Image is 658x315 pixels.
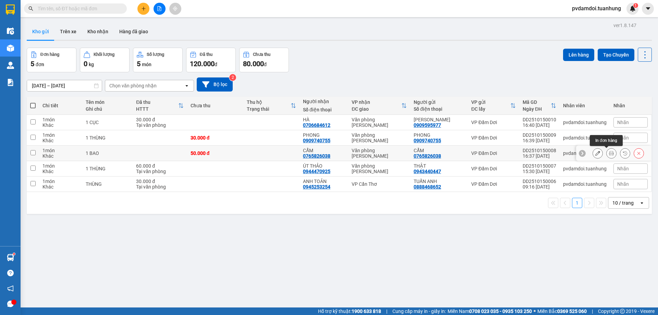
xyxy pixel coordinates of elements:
div: 0765826038 [414,153,441,159]
span: file-add [157,6,162,11]
div: 0888468652 [414,184,441,190]
div: 30.000 đ [136,117,184,122]
div: Văn phòng [PERSON_NAME] [352,117,407,128]
div: 0909595977 [414,122,441,128]
div: Khác [42,169,79,174]
div: 09:16 [DATE] [523,184,556,190]
div: THẬT [414,163,464,169]
div: pvdamdoi.tuanhung [563,181,607,187]
div: Số lượng [147,52,164,57]
div: Tên món [86,99,129,105]
div: 1 món [42,163,79,169]
div: pvdamdoi.tuanhung [563,135,607,141]
div: 1 món [42,132,79,138]
button: file-add [154,3,166,15]
div: Tại văn phòng [136,184,184,190]
button: caret-down [642,3,654,15]
span: 120.000 [190,60,215,68]
div: 0943440447 [414,169,441,174]
div: 10 / trang [612,199,634,206]
div: Văn phòng [PERSON_NAME] [352,163,407,174]
button: Chưa thu80.000đ [239,48,289,72]
div: 0944470925 [303,169,330,174]
button: Đã thu120.000đ [186,48,236,72]
span: plus [141,6,146,11]
sup: 1 [633,3,638,8]
div: pvdamdoi.tuanhung [563,120,607,125]
div: Đã thu [200,52,212,57]
div: TUẤN ANH [414,179,464,184]
sup: 2 [229,74,236,81]
th: Toggle SortBy [519,97,560,115]
th: Toggle SortBy [133,97,187,115]
span: 1 [634,3,637,8]
div: Khác [42,184,79,190]
th: Toggle SortBy [468,97,519,115]
div: VP gửi [471,99,510,105]
div: DD2510150009 [523,132,556,138]
img: solution-icon [7,79,14,86]
span: | [592,307,593,315]
div: ver 1.8.147 [613,22,636,29]
div: ĐC giao [352,106,401,112]
div: Trạng thái [247,106,291,112]
span: | [386,307,387,315]
div: Nhãn [613,103,648,108]
div: 16:40 [DATE] [523,122,556,128]
div: DD2510150010 [523,117,556,122]
button: 1 [572,198,582,208]
span: Cung cấp máy in - giấy in: [392,307,446,315]
div: THÙNG [86,181,129,187]
span: Nhãn [617,166,629,171]
span: Nhãn [617,135,629,141]
div: Tại văn phòng [136,122,184,128]
div: ANH TOẢN [303,179,345,184]
button: Số lượng5món [133,48,183,72]
div: pvdamdoi.tuanhung [563,150,607,156]
div: Đã thu [136,99,178,105]
div: 1 món [42,179,79,184]
span: message [7,301,14,307]
div: HTTT [136,106,178,112]
span: ⚪️ [534,310,536,313]
svg: open [639,200,645,206]
div: DD2510150007 [523,163,556,169]
li: 85 [PERSON_NAME] [3,15,131,24]
div: Chọn văn phòng nhận [109,82,157,89]
div: VP Đầm Dơi [471,166,516,171]
span: Miền Nam [448,307,532,315]
span: đơn [36,62,44,67]
div: 60.000 đ [136,163,184,169]
span: 5 [31,60,34,68]
th: Toggle SortBy [348,97,410,115]
button: Hàng đã giao [114,23,154,40]
span: question-circle [7,270,14,276]
div: 1 BAO [86,150,129,156]
div: HUY CƯỜNG [414,117,464,122]
div: In đơn hàng [590,135,623,146]
div: VP Đầm Dơi [471,135,516,141]
div: Văn phòng [PERSON_NAME] [352,132,407,143]
div: 30.000 đ [136,179,184,184]
img: icon-new-feature [630,5,636,12]
div: 1 món [42,148,79,153]
div: 0945253254 [303,184,330,190]
svg: open [184,83,190,88]
div: VP nhận [352,99,401,105]
div: 1 CỤC [86,120,129,125]
div: Thu hộ [247,99,291,105]
img: warehouse-icon [7,254,14,261]
div: Khối lượng [94,52,114,57]
button: Tạo Chuyến [598,49,634,61]
div: Tại văn phòng [136,169,184,174]
span: Miền Bắc [537,307,587,315]
button: Lên hàng [563,49,594,61]
button: Trên xe [54,23,82,40]
button: Khối lượng0kg [80,48,130,72]
div: VP Cần Thơ [352,181,407,187]
span: phone [39,25,45,31]
div: HÀ [303,117,345,122]
b: [PERSON_NAME] [39,4,97,13]
div: Khác [42,153,79,159]
span: kg [89,62,94,67]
